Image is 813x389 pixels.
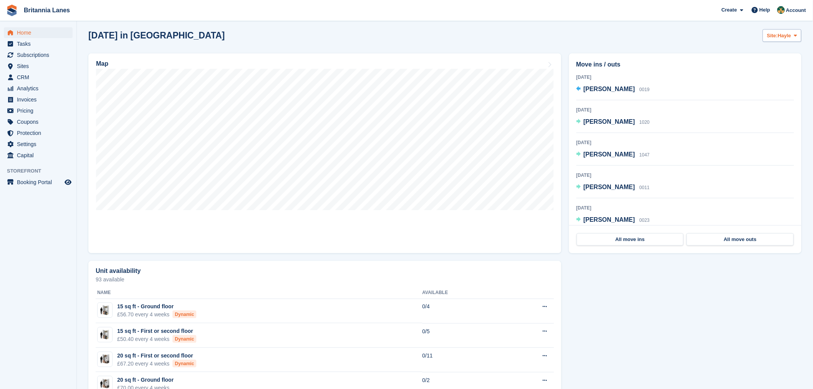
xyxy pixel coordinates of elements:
span: Booking Portal [17,177,63,188]
span: Hayle [778,32,791,40]
div: 20 sq ft - First or second floor [117,352,196,360]
div: [DATE] [576,74,794,81]
span: [PERSON_NAME] [584,86,635,92]
img: 15-sqft-unit.jpg [98,329,112,341]
a: [PERSON_NAME] 0019 [576,85,650,95]
a: [PERSON_NAME] 0011 [576,183,650,193]
span: 0011 [639,185,650,190]
div: 15 sq ft - Ground floor [117,303,196,311]
a: menu [4,128,73,138]
a: All move ins [577,233,684,246]
span: Tasks [17,38,63,49]
td: 0/11 [422,348,503,372]
div: £56.70 every 4 weeks [117,311,196,319]
a: menu [4,72,73,83]
span: Create [722,6,737,14]
h2: Unit availability [96,268,141,274]
div: £67.20 every 4 weeks [117,360,196,368]
div: 15 sq ft - First or second floor [117,327,196,335]
span: Account [786,7,806,14]
span: Coupons [17,116,63,127]
div: 20 sq ft - Ground floor [117,376,174,384]
span: CRM [17,72,63,83]
a: Preview store [63,178,73,187]
span: Protection [17,128,63,138]
span: Capital [17,150,63,161]
a: menu [4,105,73,116]
div: Dynamic [173,335,196,343]
span: 1020 [639,120,650,125]
a: menu [4,116,73,127]
button: Site: Hayle [763,29,801,42]
h2: Move ins / outs [576,60,794,69]
img: 20-sqft-unit.jpg [98,354,112,365]
img: 15-sqft-unit.jpg [98,305,112,316]
span: 0023 [639,218,650,223]
p: 93 available [96,277,554,282]
span: [PERSON_NAME] [584,216,635,223]
a: [PERSON_NAME] 0023 [576,215,650,225]
a: [PERSON_NAME] 1047 [576,150,650,160]
a: menu [4,50,73,60]
a: Britannia Lanes [21,4,73,17]
span: [PERSON_NAME] [584,184,635,190]
h2: [DATE] in [GEOGRAPHIC_DATA] [88,30,225,41]
th: Name [96,287,422,299]
span: Analytics [17,83,63,94]
a: menu [4,83,73,94]
div: Dynamic [173,311,196,318]
a: [PERSON_NAME] 1020 [576,117,650,127]
a: menu [4,177,73,188]
span: Site: [767,32,778,40]
span: Storefront [7,167,76,175]
a: menu [4,61,73,71]
img: Nathan Kellow [777,6,785,14]
a: All move outs [687,233,794,246]
span: Invoices [17,94,63,105]
div: [DATE] [576,204,794,211]
td: 0/5 [422,323,503,348]
a: menu [4,94,73,105]
span: Settings [17,139,63,150]
a: menu [4,27,73,38]
span: Help [760,6,770,14]
span: Sites [17,61,63,71]
div: [DATE] [576,172,794,179]
a: menu [4,150,73,161]
a: menu [4,139,73,150]
span: Pricing [17,105,63,116]
img: stora-icon-8386f47178a22dfd0bd8f6a31ec36ba5ce8667c1dd55bd0f319d3a0aa187defe.svg [6,5,18,16]
span: 0019 [639,87,650,92]
div: [DATE] [576,106,794,113]
span: Subscriptions [17,50,63,60]
div: Dynamic [173,360,196,367]
a: menu [4,38,73,49]
span: [PERSON_NAME] [584,118,635,125]
div: £50.40 every 4 weeks [117,335,196,343]
div: [DATE] [576,139,794,146]
span: 1047 [639,152,650,158]
th: Available [422,287,503,299]
span: Home [17,27,63,38]
span: [PERSON_NAME] [584,151,635,158]
td: 0/4 [422,299,503,323]
h2: Map [96,60,108,67]
a: Map [88,53,561,253]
